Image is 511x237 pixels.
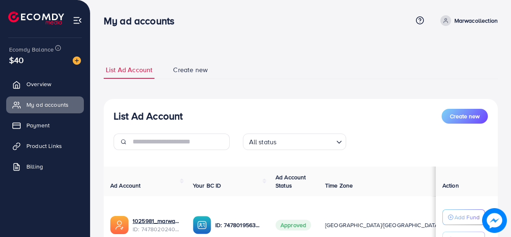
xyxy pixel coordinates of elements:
img: logo [8,12,64,24]
span: My ad accounts [26,101,69,109]
span: ID: 7478020240513892368 [133,225,180,233]
span: Product Links [26,142,62,150]
div: Search for option [243,134,346,150]
span: Create new [173,65,208,75]
span: Payment [26,121,50,129]
a: Payment [6,117,84,134]
span: Your BC ID [193,181,221,190]
h3: My ad accounts [104,15,181,27]
span: Overview [26,80,51,88]
img: menu [73,16,82,25]
input: Search for option [279,134,333,148]
span: Action [442,181,459,190]
span: Approved [276,220,311,230]
p: Add Fund [454,212,480,222]
a: Marwacollection [437,15,498,26]
a: Product Links [6,138,84,154]
span: Create new [450,112,480,120]
button: Add Fund [442,209,485,225]
span: Billing [26,162,43,171]
span: Ad Account Status [276,173,306,190]
a: Overview [6,76,84,92]
p: Marwacollection [454,16,498,26]
span: Time Zone [325,181,353,190]
p: ID: 7478019563486068752 [215,220,262,230]
button: Create new [442,109,488,124]
span: $40 [9,54,24,66]
img: image [482,208,507,233]
a: Billing [6,158,84,175]
div: <span class='underline'>1025981_marwacollection_1741112277732</span></br>7478020240513892368 [133,217,180,234]
img: ic-ba-acc.ded83a64.svg [193,216,211,234]
img: ic-ads-acc.e4c84228.svg [110,216,128,234]
img: image [73,56,81,65]
span: [GEOGRAPHIC_DATA]/[GEOGRAPHIC_DATA] [325,221,440,229]
span: Ecomdy Balance [9,45,54,54]
span: List Ad Account [106,65,152,75]
a: My ad accounts [6,96,84,113]
h3: List Ad Account [114,110,183,122]
a: 1025981_marwacollection_1741112277732 [133,217,180,225]
span: Ad Account [110,181,141,190]
span: All status [247,136,278,148]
